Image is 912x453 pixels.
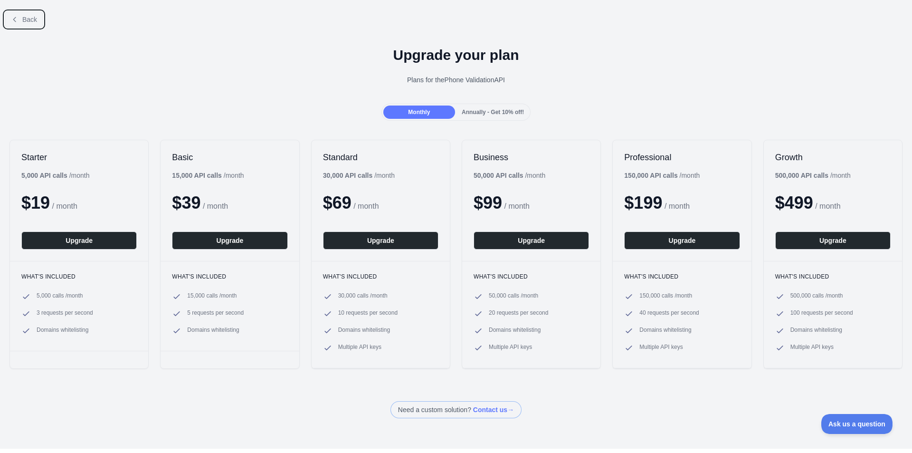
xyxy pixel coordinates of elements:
[323,152,438,163] h2: Standard
[474,172,523,179] b: 50,000 API calls
[474,171,545,180] div: / month
[474,193,502,212] span: $ 99
[624,152,740,163] h2: Professional
[821,414,893,434] iframe: Toggle Customer Support
[624,193,662,212] span: $ 199
[624,172,677,179] b: 150,000 API calls
[323,172,373,179] b: 30,000 API calls
[474,152,589,163] h2: Business
[323,171,395,180] div: / month
[624,171,700,180] div: / month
